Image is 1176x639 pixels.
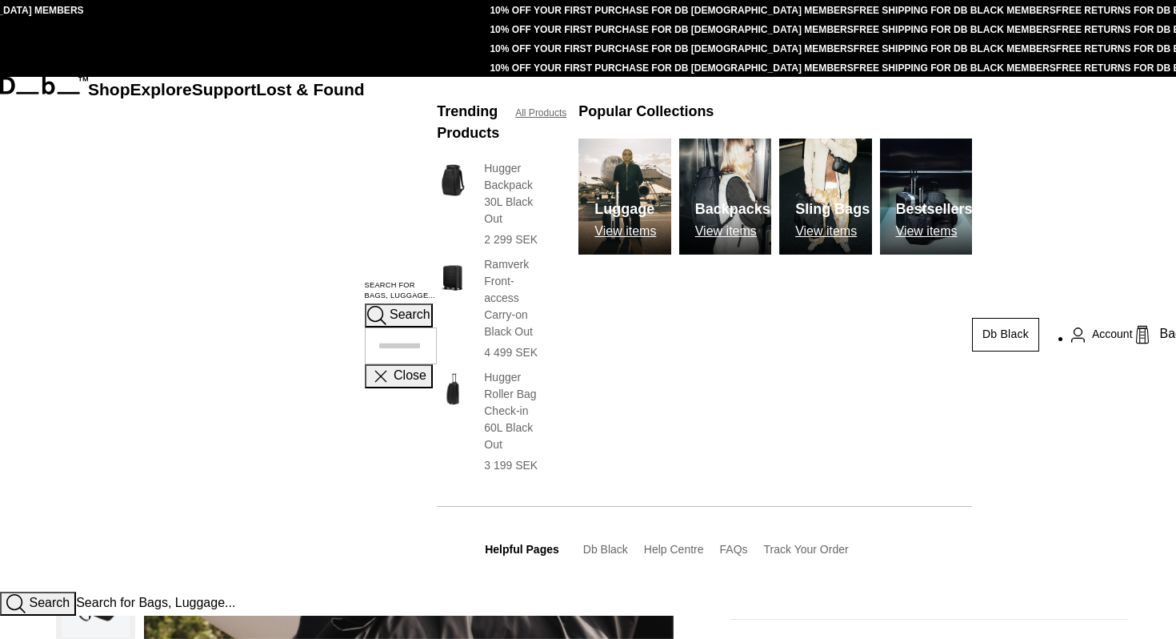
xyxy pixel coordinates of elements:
[365,364,433,388] button: Close
[578,139,670,255] img: Db
[515,106,566,120] a: All Products
[437,256,546,361] a: Ramverk Front-access Carry-on Black Out Ramverk Front-access Carry-on Black Out 4 499 SEK
[365,280,438,303] label: Search for Bags, Luggage...
[484,256,546,340] h3: Ramverk Front-access Carry-on Black Out
[679,139,771,255] img: Db
[880,139,972,255] img: Db
[484,233,538,246] span: 2 299 SEK
[394,369,426,383] span: Close
[484,369,546,453] h3: Hugger Roller Bag Check-in 60L Black Out
[854,62,1056,74] a: FREE SHIPPING FOR DB BLACK MEMBERS
[896,199,973,220] h3: Bestsellers
[485,541,559,558] h3: Helpful Pages
[896,224,973,239] p: View items
[437,160,468,200] img: Hugger Backpack 30L Black Out
[130,80,192,98] a: Explore
[437,160,546,248] a: Hugger Backpack 30L Black Out Hugger Backpack 30L Black Out 2 299 SEK
[437,256,468,296] img: Ramverk Front-access Carry-on Black Out
[594,199,656,220] h3: Luggage
[390,308,430,322] span: Search
[256,80,364,98] a: Lost & Found
[490,5,853,16] a: 10% OFF YOUR FIRST PURCHASE FOR DB [DEMOGRAPHIC_DATA] MEMBERS
[695,224,770,239] p: View items
[490,24,853,35] a: 10% OFF YOUR FIRST PURCHASE FOR DB [DEMOGRAPHIC_DATA] MEMBERS
[854,5,1056,16] a: FREE SHIPPING FOR DB BLACK MEMBERS
[484,346,538,359] span: 4 499 SEK
[484,459,538,472] span: 3 199 SEK
[679,139,771,255] a: Db Backpacks View items
[779,139,871,255] a: Db Sling Bags View items
[88,77,365,592] nav: Main Navigation
[29,596,70,609] span: Search
[578,101,714,123] h3: Popular Collections
[437,369,546,474] a: Hugger Roller Bag Check-in 60L Black Out Hugger Roller Bag Check-in 60L Black Out 3 199 SEK
[484,160,546,227] h3: Hugger Backpack 30L Black Out
[764,543,849,556] a: Track Your Order
[490,43,853,54] a: 10% OFF YOUR FIRST PURCHASE FOR DB [DEMOGRAPHIC_DATA] MEMBERS
[583,543,628,556] a: Db Black
[644,543,704,556] a: Help Centre
[578,139,670,255] a: Db Luggage View items
[795,224,870,239] p: View items
[972,318,1039,352] a: Db Black
[437,101,499,144] h3: Trending Products
[795,199,870,220] h3: Sling Bags
[437,369,468,409] img: Hugger Roller Bag Check-in 60L Black Out
[192,80,257,98] a: Support
[490,62,853,74] a: 10% OFF YOUR FIRST PURCHASE FOR DB [DEMOGRAPHIC_DATA] MEMBERS
[1092,326,1133,343] span: Account
[854,43,1056,54] a: FREE SHIPPING FOR DB BLACK MEMBERS
[594,224,656,239] p: View items
[1071,325,1133,344] a: Account
[880,139,972,255] a: Db Bestsellers View items
[854,24,1056,35] a: FREE SHIPPING FOR DB BLACK MEMBERS
[365,303,433,328] button: Search
[720,543,748,556] a: FAQs
[695,199,770,220] h3: Backpacks
[88,80,130,98] a: Shop
[779,139,871,255] img: Db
